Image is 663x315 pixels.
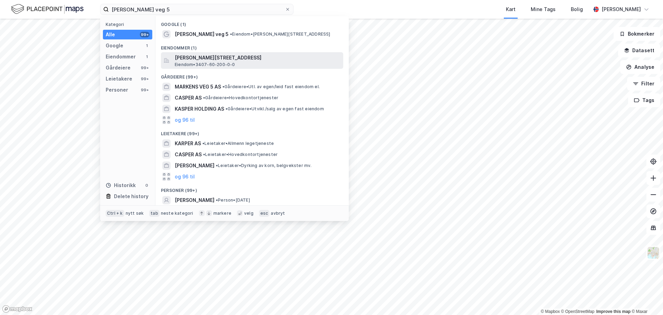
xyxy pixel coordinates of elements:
[155,69,349,81] div: Gårdeiere (99+)
[213,211,231,216] div: markere
[161,211,193,216] div: neste kategori
[216,197,218,203] span: •
[627,77,660,91] button: Filter
[144,54,150,59] div: 1
[541,309,560,314] a: Mapbox
[106,53,136,61] div: Eiendommer
[175,62,235,67] span: Eiendom • 3407-60-200-0-0
[202,141,204,146] span: •
[155,40,349,52] div: Eiendommer (1)
[140,65,150,71] div: 99+
[106,22,152,27] div: Kategori
[155,182,349,195] div: Personer (99+)
[602,5,641,13] div: [PERSON_NAME]
[230,31,330,37] span: Eiendom • [PERSON_NAME][STREET_ADDRESS]
[506,5,516,13] div: Kart
[106,75,132,83] div: Leietakere
[106,41,123,50] div: Google
[531,5,556,13] div: Mine Tags
[144,183,150,188] div: 0
[628,93,660,107] button: Tags
[175,196,214,204] span: [PERSON_NAME]
[202,141,274,146] span: Leietaker • Allmenn legetjeneste
[571,5,583,13] div: Bolig
[106,181,136,189] div: Historikk
[175,116,195,124] button: og 96 til
[596,309,631,314] a: Improve this map
[155,16,349,29] div: Google (1)
[155,126,349,138] div: Leietakere (99+)
[109,4,285,15] input: Søk på adresse, matrikkel, gårdeiere, leietakere eller personer
[230,31,232,37] span: •
[216,197,250,203] span: Person • [DATE]
[140,87,150,93] div: 99+
[144,43,150,48] div: 1
[175,150,202,159] span: CASPER AS
[106,30,115,39] div: Alle
[618,44,660,57] button: Datasett
[175,94,202,102] span: CASPER AS
[114,192,148,201] div: Delete history
[126,211,144,216] div: nytt søk
[175,30,229,38] span: [PERSON_NAME] veg 5
[175,139,201,148] span: KARPER AS
[175,105,224,113] span: KASPER HOLDING AS
[620,60,660,74] button: Analyse
[271,211,285,216] div: avbryt
[175,54,340,62] span: [PERSON_NAME][STREET_ADDRESS]
[225,106,324,112] span: Gårdeiere • Utvikl./salg av egen fast eiendom
[628,282,663,315] iframe: Chat Widget
[222,84,320,90] span: Gårdeiere • Utl. av egen/leid fast eiendom el.
[106,210,124,217] div: Ctrl + k
[149,210,160,217] div: tab
[2,305,32,313] a: Mapbox homepage
[203,152,205,157] span: •
[222,84,224,89] span: •
[614,27,660,41] button: Bokmerker
[216,163,218,168] span: •
[175,161,214,170] span: [PERSON_NAME]
[561,309,595,314] a: OpenStreetMap
[140,76,150,82] div: 99+
[140,32,150,37] div: 99+
[216,163,312,168] span: Leietaker • Dyrking av korn, belgvekster mv.
[175,83,221,91] span: MARKENS VEG 5 AS
[11,3,84,15] img: logo.f888ab2527a4732fd821a326f86c7f29.svg
[203,95,205,100] span: •
[106,86,128,94] div: Personer
[106,64,131,72] div: Gårdeiere
[203,152,278,157] span: Leietaker • Hovedkontortjenester
[203,95,278,101] span: Gårdeiere • Hovedkontortjenester
[225,106,228,111] span: •
[628,282,663,315] div: Kontrollprogram for chat
[259,210,270,217] div: esc
[647,246,660,259] img: Z
[244,211,253,216] div: velg
[175,173,195,181] button: og 96 til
